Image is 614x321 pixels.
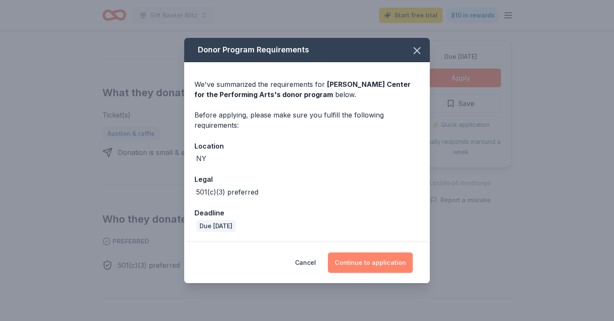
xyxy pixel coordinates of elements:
div: NY [196,153,206,163]
button: Cancel [295,252,316,273]
div: Deadline [194,207,420,218]
div: Due [DATE] [196,220,236,232]
div: Legal [194,174,420,185]
div: Donor Program Requirements [184,38,430,62]
div: 501(c)(3) preferred [196,187,258,197]
div: We've summarized the requirements for below. [194,79,420,100]
button: Continue to application [328,252,413,273]
div: Before applying, please make sure you fulfill the following requirements: [194,110,420,130]
div: Location [194,140,420,152]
